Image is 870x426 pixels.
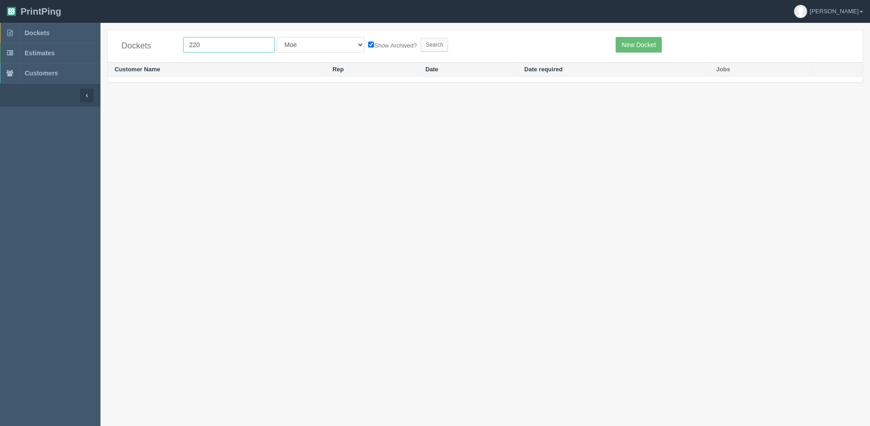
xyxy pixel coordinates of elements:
input: Customer Name [183,37,275,53]
a: New Docket [616,37,662,53]
img: logo-3e63b451c926e2ac314895c53de4908e5d424f24456219fb08d385ab2e579770.png [7,7,16,16]
a: Date required [524,66,563,73]
input: Show Archived? [368,42,374,48]
a: Date [425,66,438,73]
span: Customers [25,69,58,77]
span: Dockets [25,29,49,37]
input: Search [421,38,448,52]
a: Customer Name [115,66,160,73]
a: Rep [332,66,344,73]
th: Jobs [709,62,812,77]
span: Estimates [25,49,55,57]
img: avatar_default-7531ab5dedf162e01f1e0bb0964e6a185e93c5c22dfe317fb01d7f8cd2b1632c.jpg [794,5,807,18]
h4: Dockets [121,42,169,51]
label: Show Archived? [368,40,417,50]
